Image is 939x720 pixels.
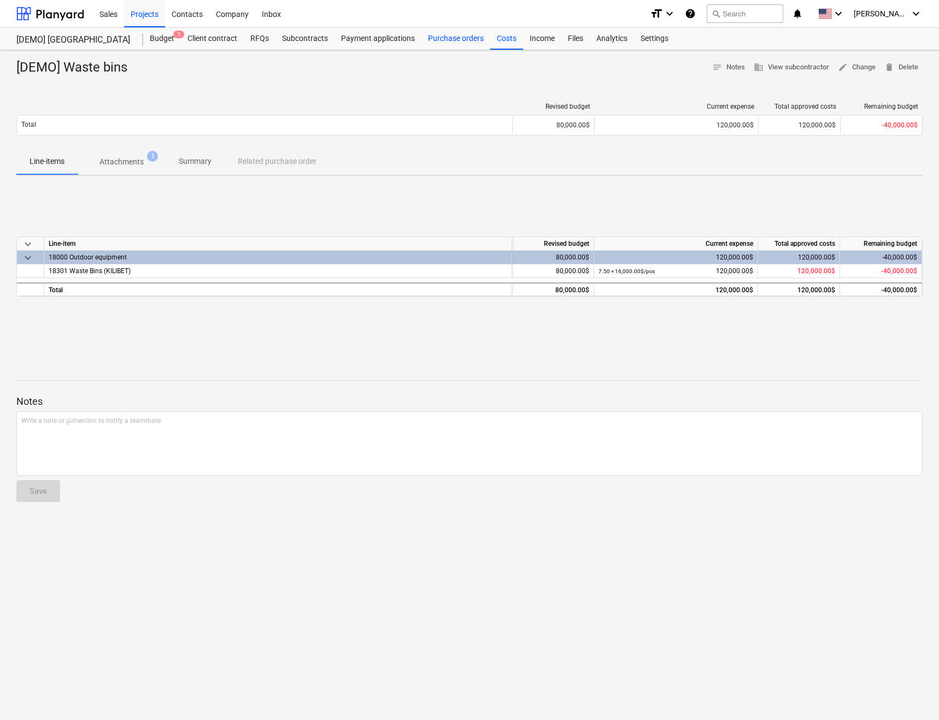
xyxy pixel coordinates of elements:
[758,237,840,251] div: Total approved costs
[244,28,275,50] a: RFQs
[840,237,922,251] div: Remaining budget
[147,151,158,162] span: 1
[797,267,835,275] span: 120,000.00$
[49,251,507,264] div: 18000 Outdoor equipment
[598,264,753,278] div: 120,000.00$
[792,7,803,20] i: notifications
[179,156,212,167] p: Summary
[754,61,829,74] span: View subcontractor
[16,59,136,76] div: [DEMO] Waste bins
[16,34,130,46] div: [DEMO] [GEOGRAPHIC_DATA]
[838,61,876,74] span: Change
[275,28,334,50] a: Subcontracts
[512,237,594,251] div: Revised budget
[599,103,754,110] div: Current expense
[44,237,512,251] div: Line-item
[490,28,523,50] a: Costs
[758,282,840,296] div: 120,000.00$
[49,267,131,275] span: 18301 Waste Bins (KILIBET)
[512,282,594,296] div: 80,000.00$
[512,264,594,278] div: 80,000.00$
[44,282,512,296] div: Total
[173,31,184,38] span: 1
[16,395,923,408] p: Notes
[512,116,594,134] div: 80,000.00$
[21,251,34,264] span: keyboard_arrow_down
[840,251,922,264] div: -40,000.00$
[99,156,144,168] p: Attachments
[707,4,783,23] button: Search
[840,282,922,296] div: -40,000.00$
[561,28,590,50] a: Files
[21,238,34,251] span: keyboard_arrow_down
[754,62,764,72] span: business
[834,59,880,76] button: Change
[884,61,918,74] span: Delete
[181,28,244,50] a: Client contract
[143,28,181,50] a: Budget1
[517,103,590,110] div: Revised budget
[30,156,64,167] p: Line-items
[882,121,918,129] span: -40,000.00$
[594,237,758,251] div: Current expense
[758,251,840,264] div: 120,000.00$
[881,267,917,275] span: -40,000.00$
[598,268,655,274] small: 7.50 × 16,000.00$ / pcs
[634,28,675,50] a: Settings
[421,28,490,50] a: Purchase orders
[749,59,834,76] button: View subcontractor
[598,251,753,264] div: 120,000.00$
[838,62,848,72] span: edit
[599,121,754,129] div: 120,000.00$
[884,668,939,720] iframe: Chat Widget
[880,59,923,76] button: Delete
[845,103,918,110] div: Remaining budget
[763,103,836,110] div: Total approved costs
[708,59,749,76] button: Notes
[685,7,696,20] i: Knowledge base
[598,284,753,297] div: 120,000.00$
[758,116,840,134] div: 120,000.00$
[832,7,845,20] i: keyboard_arrow_down
[650,7,663,20] i: format_size
[712,62,722,72] span: notes
[512,251,594,264] div: 80,000.00$
[909,7,923,20] i: keyboard_arrow_down
[590,28,634,50] a: Analytics
[712,9,720,18] span: search
[334,28,421,50] a: Payment applications
[21,120,36,129] p: Total
[143,28,181,50] div: Budget
[712,61,745,74] span: Notes
[884,62,894,72] span: delete
[854,9,908,18] span: [PERSON_NAME]
[663,7,676,20] i: keyboard_arrow_down
[523,28,561,50] a: Income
